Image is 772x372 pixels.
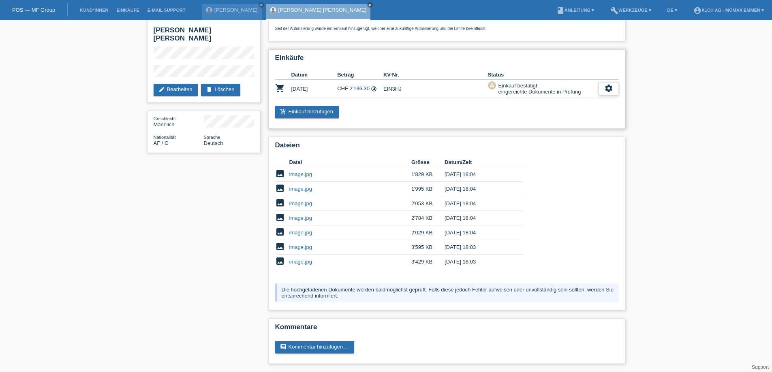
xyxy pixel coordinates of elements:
i: approval [489,82,495,88]
td: EIN3HJ [383,80,488,98]
div: Männlich [154,115,204,128]
th: KV-Nr. [383,70,488,80]
a: image.jpg [289,171,312,177]
th: Betrag [337,70,383,80]
td: 3'595 KB [411,240,445,255]
i: image [275,183,285,193]
i: edit [158,86,165,93]
i: close [259,3,263,7]
td: 3'429 KB [411,255,445,269]
a: image.jpg [289,215,312,221]
th: Status [488,70,599,80]
a: Einkäufe [112,8,143,13]
p: Seit der Autorisierung wurde ein Einkauf hinzugefügt, welcher eine zukünftige Autorisierung und d... [275,26,619,31]
span: Afghanistan / C / 28.12.2009 [154,140,169,146]
td: [DATE] 18:03 [445,255,511,269]
i: account_circle [693,6,701,15]
a: add_shopping_cartEinkauf hinzufügen [275,106,339,118]
th: Datei [289,157,411,167]
a: Kund*innen [76,8,112,13]
div: Einkauf bestätigt, eingereichte Dokumente in Prüfung [496,81,581,96]
i: image [275,256,285,266]
a: Support [752,364,769,370]
th: Datum/Zeit [445,157,511,167]
td: 2'053 KB [411,196,445,211]
td: [DATE] [291,80,338,98]
td: [DATE] 18:04 [445,182,511,196]
h2: Kommentare [275,323,619,335]
a: close [367,2,373,8]
th: Grösse [411,157,445,167]
a: image.jpg [289,186,312,192]
a: buildWerkzeuge ▾ [606,8,655,13]
a: deleteLöschen [201,84,240,96]
a: editBearbeiten [154,84,198,96]
a: [PERSON_NAME] [214,7,258,13]
i: settings [604,84,613,93]
i: image [275,169,285,179]
a: image.jpg [289,230,312,236]
i: 12 Raten [371,86,377,92]
span: Geschlecht [154,116,176,121]
td: [DATE] 18:03 [445,240,511,255]
td: [DATE] 18:04 [445,196,511,211]
a: E-Mail Support [143,8,190,13]
a: image.jpg [289,244,312,250]
i: build [610,6,618,15]
span: Sprache [204,135,220,140]
td: [DATE] 18:04 [445,211,511,225]
a: POS — MF Group [12,7,55,13]
i: image [275,227,285,237]
td: 2'784 KB [411,211,445,225]
a: account_circleXLCH AG - Mömax Emmen ▾ [689,8,768,13]
a: image.jpg [289,259,312,265]
span: Nationalität [154,135,176,140]
td: [DATE] 18:04 [445,225,511,240]
h2: Einkäufe [275,54,619,66]
i: book [556,6,565,15]
i: POSP00026007 [275,83,285,93]
a: image.jpg [289,200,312,206]
a: close [259,2,264,8]
i: add_shopping_cart [280,108,287,115]
i: close [368,3,372,7]
th: Datum [291,70,338,80]
td: 1'995 KB [411,182,445,196]
a: DE ▾ [663,8,681,13]
i: comment [280,344,287,350]
i: image [275,198,285,208]
td: 2'029 KB [411,225,445,240]
span: Deutsch [204,140,223,146]
h2: Dateien [275,141,619,153]
a: bookAnleitung ▾ [552,8,598,13]
i: delete [206,86,212,93]
td: CHF 2'136.30 [337,80,383,98]
td: 1'829 KB [411,167,445,182]
td: [DATE] 18:04 [445,167,511,182]
a: [PERSON_NAME] [PERSON_NAME] [278,7,366,13]
i: image [275,213,285,222]
a: commentKommentar hinzufügen ... [275,341,355,353]
h2: [PERSON_NAME] [PERSON_NAME] [154,26,254,47]
div: Die hochgeladenen Dokumente werden baldmöglichst geprüft. Falls diese jedoch Fehler aufweisen ode... [275,283,619,302]
i: image [275,242,285,251]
